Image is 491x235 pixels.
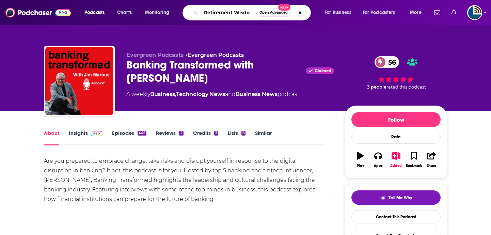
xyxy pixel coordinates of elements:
[363,8,395,17] span: For Podcasters
[179,131,183,136] div: 2
[448,7,459,18] a: Show notifications dropdown
[381,56,399,68] span: 56
[351,147,369,172] button: Play
[117,8,132,17] span: Charts
[351,130,441,144] div: Rate
[405,147,423,172] button: Bookmark
[156,130,183,145] a: Reviews2
[175,91,176,97] span: ,
[112,130,146,145] a: Episodes445
[380,195,386,201] img: tell me why sparkle
[241,131,245,136] div: 6
[405,7,430,18] button: open menu
[84,8,105,17] span: Podcasts
[228,130,245,145] a: Lists6
[256,9,291,17] button: Open AdvancedNew
[126,52,184,58] span: Evergreen Podcasts
[140,7,178,18] button: open menu
[201,7,256,18] input: Search podcasts, credits, & more...
[345,52,447,94] div: 56 3 peoplerated this podcast
[358,7,405,18] button: open menu
[369,147,387,172] button: Apps
[374,164,383,168] div: Apps
[423,147,441,172] button: Share
[138,131,146,136] div: 445
[236,91,278,97] a: Business News
[193,130,218,145] a: Credits3
[91,131,102,136] img: Podchaser Pro
[375,56,399,68] a: 56
[186,52,244,58] span: •
[410,8,422,17] span: More
[208,91,209,97] span: ,
[255,130,272,145] a: Similar
[386,84,426,90] span: rated this podcast
[351,190,441,205] button: tell me why sparkleTell Me Why
[387,147,405,172] button: Added
[351,210,441,223] a: Contact This Podcast
[278,4,290,11] span: New
[367,84,386,90] span: 3 people
[189,5,317,20] div: Search podcasts, credits, & more...
[406,164,422,168] div: Bookmark
[126,90,299,98] div: A weekly podcast
[45,47,113,115] img: Banking Transformed with Jim Marous
[315,69,331,73] span: Claimed
[113,7,136,18] a: Charts
[467,5,482,20] span: Logged in as tdunyak
[320,7,360,18] button: open menu
[357,164,364,168] div: Play
[225,91,236,97] span: and
[150,91,175,97] a: Business
[69,130,102,145] a: InsightsPodchaser Pro
[324,8,351,17] span: For Business
[351,112,441,127] button: Follow
[214,131,218,136] div: 3
[467,5,482,20] img: User Profile
[467,5,482,20] button: Show profile menu
[390,164,402,168] div: Added
[259,11,288,14] span: Open Advanced
[427,164,436,168] div: Share
[209,91,225,97] a: News
[431,7,443,18] a: Show notifications dropdown
[44,156,325,204] div: Are you prepared to embrace change, take risks and disrupt yourself in response to the digital di...
[389,195,412,201] span: Tell Me Why
[145,8,169,17] span: Monitoring
[188,52,244,58] a: Evergreen Podcasts
[80,7,113,18] button: open menu
[44,130,59,145] a: About
[5,6,71,19] img: Podchaser - Follow, Share and Rate Podcasts
[176,91,208,97] a: Technology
